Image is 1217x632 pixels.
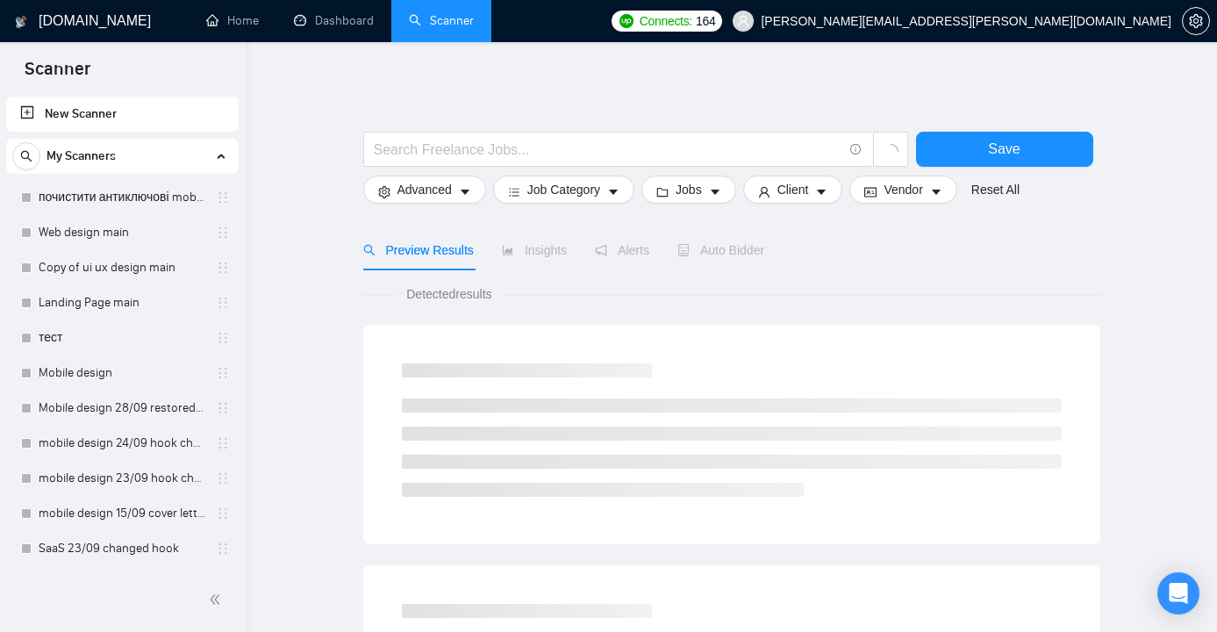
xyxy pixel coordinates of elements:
a: почистити антиключові mobile design main [39,180,205,215]
a: тест [39,320,205,355]
span: holder [216,331,230,345]
span: user [758,185,770,198]
span: Alerts [595,243,649,257]
span: caret-down [459,185,471,198]
button: search [12,142,40,170]
span: double-left [209,591,226,608]
span: holder [216,506,230,521]
span: search [13,150,39,162]
img: logo [15,8,27,36]
span: Job Category [527,180,600,199]
span: holder [216,471,230,485]
span: holder [216,190,230,205]
span: holder [216,401,230,415]
span: 164 [696,11,715,31]
span: caret-down [709,185,721,198]
span: setting [378,185,390,198]
div: Open Intercom Messenger [1157,572,1199,614]
span: Save [988,138,1020,160]
button: folderJobscaret-down [641,176,736,204]
span: Scanner [11,56,104,93]
input: Search Freelance Jobs... [374,139,842,161]
span: Detected results [394,284,504,304]
a: Reset All [971,180,1020,199]
a: Mobile design 28/09 restored to first version [39,391,205,426]
span: idcard [864,185,877,198]
a: Landing Page main [39,285,205,320]
a: mobile design 23/09 hook changed [39,461,205,496]
span: caret-down [607,185,619,198]
span: holder [216,296,230,310]
button: barsJob Categorycaret-down [493,176,634,204]
button: setting [1182,7,1210,35]
img: upwork-logo.png [619,14,634,28]
a: mobile design 15/09 cover letter another first part [39,496,205,531]
a: Mobile design [39,355,205,391]
a: SaaS 23/09 changed hook [39,531,205,566]
span: notification [595,244,607,256]
span: holder [216,436,230,450]
span: folder [656,185,669,198]
span: loading [883,144,898,160]
a: homeHome [206,13,259,28]
span: holder [216,261,230,275]
span: holder [216,226,230,240]
span: Auto Bidder [677,243,764,257]
a: New Scanner [20,97,225,132]
button: settingAdvancedcaret-down [363,176,486,204]
span: Preview Results [363,243,474,257]
span: area-chart [502,244,514,256]
a: setting [1182,14,1210,28]
a: dashboardDashboard [294,13,374,28]
button: idcardVendorcaret-down [849,176,956,204]
li: New Scanner [6,97,239,132]
span: robot [677,244,690,256]
span: Client [777,180,809,199]
a: mobile design 24/09 hook changed [39,426,205,461]
a: SaaS 24/09 A-test [39,566,205,601]
span: search [363,244,376,256]
span: Connects: [640,11,692,31]
span: Jobs [676,180,702,199]
span: Insights [502,243,567,257]
button: Save [916,132,1093,167]
a: Copy of ui ux design main [39,250,205,285]
span: My Scanners [47,139,116,174]
a: searchScanner [409,13,474,28]
span: Vendor [884,180,922,199]
span: info-circle [850,144,862,155]
span: user [737,15,749,27]
span: holder [216,542,230,556]
span: setting [1183,14,1209,28]
a: Web design main [39,215,205,250]
span: bars [508,185,520,198]
button: userClientcaret-down [743,176,843,204]
span: holder [216,366,230,380]
span: Advanced [397,180,452,199]
span: caret-down [930,185,942,198]
span: caret-down [815,185,827,198]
